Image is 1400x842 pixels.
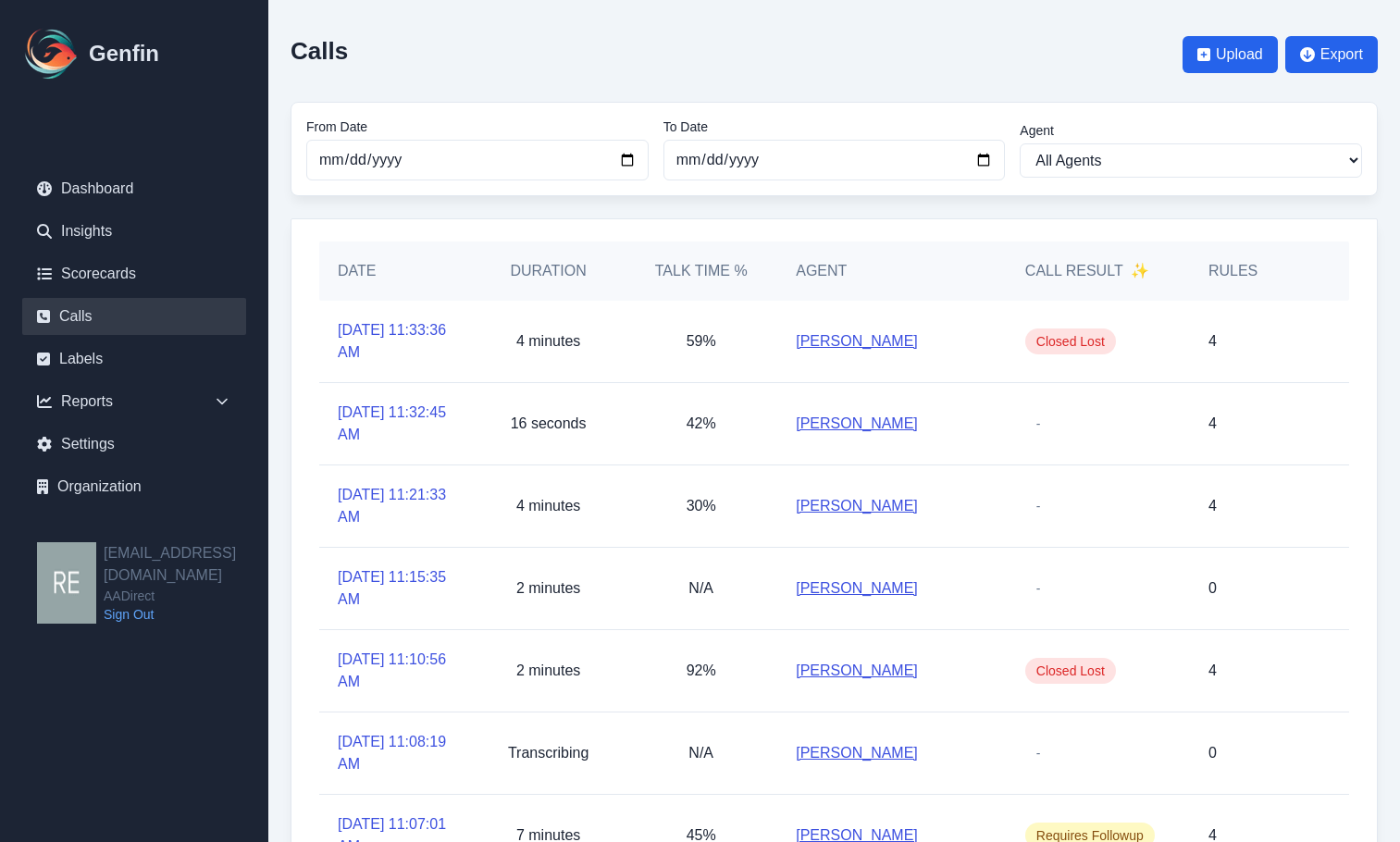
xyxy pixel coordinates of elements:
[687,413,716,435] p: 42%
[1020,121,1362,140] label: Agent
[490,260,606,282] h5: Duration
[687,495,716,517] p: 30%
[1131,260,1149,282] span: ✨
[643,260,759,282] h5: Talk Time %
[291,37,348,65] h2: Calls
[1208,330,1217,353] p: 4
[1025,411,1052,437] span: -
[338,319,453,364] a: [DATE] 11:33:36 AM
[1025,328,1116,354] span: Closed Lost
[1025,740,1052,766] span: -
[104,587,268,605] span: AADirect
[796,330,918,353] a: [PERSON_NAME]
[796,660,918,682] a: [PERSON_NAME]
[1208,577,1217,600] p: 0
[687,330,716,353] p: 59%
[1208,260,1258,282] h5: Rules
[338,484,453,528] a: [DATE] 11:21:33 AM
[688,580,713,596] span: N/A
[796,577,918,600] a: [PERSON_NAME]
[22,24,81,83] img: Logo
[516,495,580,517] p: 4 minutes
[1208,742,1217,764] p: 0
[22,426,246,463] a: Settings
[1025,576,1052,601] span: -
[796,495,918,517] a: [PERSON_NAME]
[1208,660,1217,682] p: 4
[22,255,246,292] a: Scorecards
[306,118,649,136] label: From Date
[1025,658,1116,684] span: Closed Lost
[508,745,588,761] span: Transcribing
[687,660,716,682] p: 92%
[22,298,246,335] a: Calls
[22,468,246,505] a: Organization
[516,660,580,682] p: 2 minutes
[338,402,453,446] a: [DATE] 11:32:45 AM
[338,566,453,611] a: [DATE] 11:15:35 AM
[338,731,453,775] a: [DATE] 11:08:19 AM
[1208,413,1217,435] p: 4
[338,260,453,282] h5: Date
[796,742,918,764] a: [PERSON_NAME]
[1183,36,1278,73] button: Upload
[663,118,1006,136] label: To Date
[22,341,246,378] a: Labels
[104,542,268,587] h2: [EMAIL_ADDRESS][DOMAIN_NAME]
[37,542,96,624] img: resqueda@aadirect.com
[1285,36,1378,73] button: Export
[1208,495,1217,517] p: 4
[1025,260,1149,282] h5: Call Result
[1216,43,1263,66] span: Upload
[1320,43,1363,66] span: Export
[338,649,453,693] a: [DATE] 11:10:56 AM
[1025,493,1052,519] span: -
[688,745,713,761] span: N/A
[104,605,268,624] a: Sign Out
[796,413,918,435] a: [PERSON_NAME]
[516,577,580,600] p: 2 minutes
[22,213,246,250] a: Insights
[89,39,159,68] h1: Genfin
[516,330,580,353] p: 4 minutes
[796,260,847,282] h5: Agent
[511,413,587,435] p: 16 seconds
[22,383,246,420] div: Reports
[22,170,246,207] a: Dashboard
